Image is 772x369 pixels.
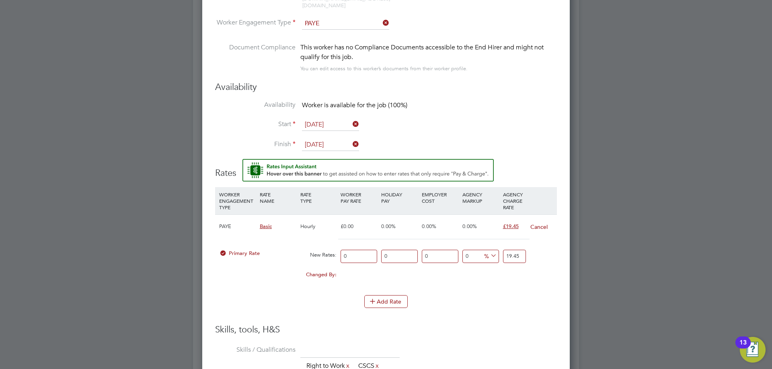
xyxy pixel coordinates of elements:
span: Primary Rate [219,250,260,257]
div: 13 [739,342,747,353]
span: £19.45 [503,223,519,230]
input: Select one [302,119,359,131]
button: Add Rate [364,295,408,308]
button: Rate Assistant [242,159,494,181]
span: Basic [260,223,272,230]
button: Cancel [530,223,548,231]
button: Open Resource Center, 13 new notifications [740,337,766,363]
div: HOLIDAY PAY [379,187,420,208]
span: 0.00% [462,223,477,230]
label: Skills / Qualifications [215,346,296,354]
label: Finish [215,140,296,149]
h3: Rates [215,159,557,179]
label: Worker Engagement Type [215,18,296,27]
div: AGENCY MARKUP [460,187,501,208]
h3: Skills, tools, H&S [215,324,557,336]
div: AGENCY CHARGE RATE [501,187,528,214]
span: % [481,251,498,260]
div: New Rates: [298,247,339,263]
div: This worker has no Compliance Documents accessible to the End Hirer and might not qualify for thi... [300,43,557,62]
div: Changed By: [217,267,339,282]
span: 0.00% [381,223,396,230]
input: Select one [302,139,359,151]
div: WORKER ENGAGEMENT TYPE [217,187,258,214]
div: Hourly [298,215,339,238]
div: RATE NAME [258,187,298,208]
div: WORKER PAY RATE [339,187,379,208]
div: PAYE [217,215,258,238]
div: RATE TYPE [298,187,339,208]
span: Worker is available for the job (100%) [302,101,407,109]
label: Start [215,120,296,128]
label: Availability [215,101,296,109]
span: 0.00% [422,223,436,230]
div: £0.00 [339,215,379,238]
div: You can edit access to this worker’s documents from their worker profile. [300,64,468,73]
div: EMPLOYER COST [420,187,460,208]
h3: Availability [215,82,557,93]
input: Select one [302,18,389,30]
label: Document Compliance [215,43,296,72]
